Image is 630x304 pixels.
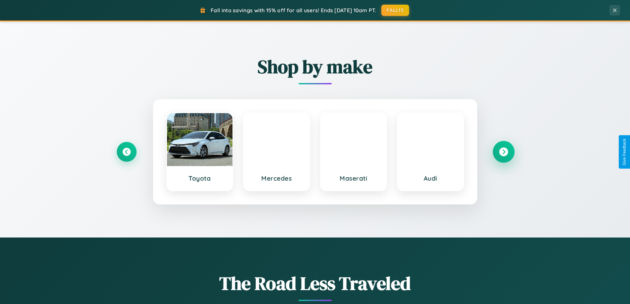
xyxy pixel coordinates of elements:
h3: Mercedes [250,174,303,182]
h3: Maserati [327,174,380,182]
h1: The Road Less Traveled [117,271,514,296]
div: Give Feedback [622,139,627,165]
span: Fall into savings with 15% off for all users! Ends [DATE] 10am PT. [211,7,376,14]
h3: Audi [404,174,457,182]
h3: Toyota [174,174,226,182]
button: FALL15 [381,5,409,16]
h2: Shop by make [117,54,514,79]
